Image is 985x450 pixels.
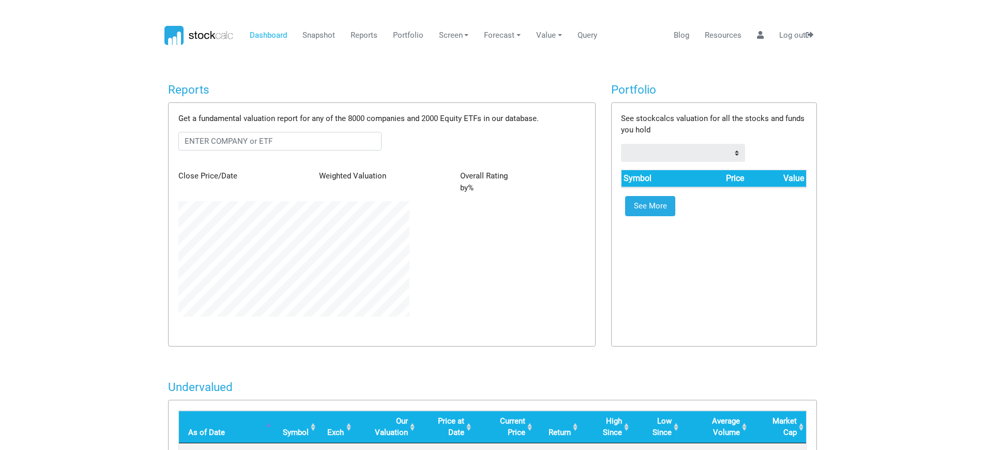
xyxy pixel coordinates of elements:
[274,411,318,443] th: Symbol: activate to sort column ascending
[480,26,525,46] a: Forecast
[298,26,339,46] a: Snapshot
[168,380,817,394] h4: Undervalued
[460,171,508,181] span: Overall Rating
[622,170,687,187] th: Symbol
[580,411,631,443] th: High Since: activate to sort column ascending
[631,411,681,443] th: Low Since: activate to sort column ascending
[573,26,601,46] a: Query
[533,26,566,46] a: Value
[178,132,382,151] input: ENTER COMPANY or ETF
[611,83,817,97] h4: Portfolio
[681,411,749,443] th: Average Volume: activate to sort column ascending
[168,83,596,97] h4: Reports
[178,113,585,125] p: Get a fundamental valuation report for any of the 8000 companies and 2000 Equity ETFs in our data...
[749,411,807,443] th: Market Cap: activate to sort column ascending
[435,26,473,46] a: Screen
[746,170,806,187] th: Value
[346,26,381,46] a: Reports
[621,113,807,136] p: See stockcalcs valuation for all the stocks and funds you hold
[246,26,291,46] a: Dashboard
[389,26,427,46] a: Portfolio
[178,171,237,181] span: Close Price/Date
[625,196,675,217] a: See More
[670,26,693,46] a: Blog
[179,411,274,443] th: As of Date: activate to sort column descending
[354,411,417,443] th: Our Valuation: activate to sort column ascending
[775,26,817,46] a: Log out
[318,411,354,443] th: Exch: activate to sort column ascending
[474,411,535,443] th: Current Price: activate to sort column ascending
[687,170,746,187] th: Price
[535,411,580,443] th: Return: activate to sort column ascending
[319,171,386,181] span: Weighted Valuation
[452,170,593,193] div: by %
[417,411,474,443] th: Price at Date: activate to sort column ascending
[701,26,745,46] a: Resources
